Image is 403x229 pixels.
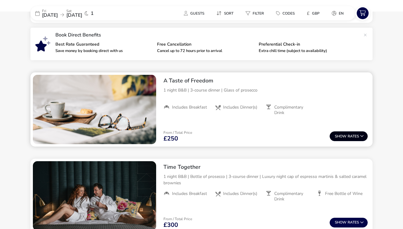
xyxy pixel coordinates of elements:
[42,12,58,19] span: [DATE]
[330,218,368,227] button: ShowRates
[241,9,269,18] button: Filter
[312,11,320,16] span: GBP
[302,9,324,18] button: £GBP
[212,9,241,18] naf-pibe-menu-bar-item: Sort
[159,72,373,120] div: A Taste of Freedom1 night B&B | 3-course dinner | Glass of proseccoIncludes BreakfastIncludes Din...
[259,42,356,47] p: Preferential Check-in
[163,173,368,186] p: 1 night B&B | Bottle of prosecco | 3-course dinner | Luxury night cap of espresso martinis & salt...
[66,9,82,13] p: Sat
[179,9,212,18] naf-pibe-menu-bar-item: Guests
[190,11,204,16] span: Guests
[30,6,122,20] div: Fri[DATE]Sat[DATE]1
[274,105,312,116] span: Complimentary Drink
[327,9,349,18] button: en
[163,217,192,221] p: From / Total Price
[335,220,348,224] span: Show
[212,9,238,18] button: Sort
[282,11,295,16] span: Codes
[157,42,254,47] p: Free Cancellation
[271,9,302,18] naf-pibe-menu-bar-item: Codes
[55,49,152,53] p: Save money by booking direct with us
[271,9,300,18] button: Codes
[330,131,368,141] button: ShowRates
[253,11,264,16] span: Filter
[172,191,207,196] span: Includes Breakfast
[327,9,351,18] naf-pibe-menu-bar-item: en
[157,49,254,53] p: Cancel up to 72 hours prior to arrival
[163,77,368,84] h2: A Taste of Freedom
[33,75,156,144] swiper-slide: 1 / 1
[163,87,368,93] p: 1 night B&B | 3-course dinner | Glass of prosecco
[163,222,178,228] span: £300
[307,10,310,16] i: £
[55,33,360,37] p: Book Direct Benefits
[339,11,344,16] span: en
[172,105,207,110] span: Includes Breakfast
[335,134,348,138] span: Show
[259,49,356,53] p: Extra chill time (subject to availability)
[274,191,312,202] span: Complimentary Drink
[224,11,233,16] span: Sort
[163,136,178,142] span: £250
[163,164,368,171] h2: Time Together
[91,11,94,16] span: 1
[302,9,327,18] naf-pibe-menu-bar-item: £GBP
[223,105,257,110] span: Includes Dinner(s)
[179,9,209,18] button: Guests
[66,12,82,19] span: [DATE]
[163,131,192,134] p: From / Total Price
[55,42,152,47] p: Best Rate Guaranteed
[325,191,363,196] span: Free Bottle of Wine
[223,191,257,196] span: Includes Dinner(s)
[159,159,373,207] div: Time Together1 night B&B | Bottle of prosecco | 3-course dinner | Luxury night cap of espresso ma...
[241,9,271,18] naf-pibe-menu-bar-item: Filter
[42,9,58,13] p: Fri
